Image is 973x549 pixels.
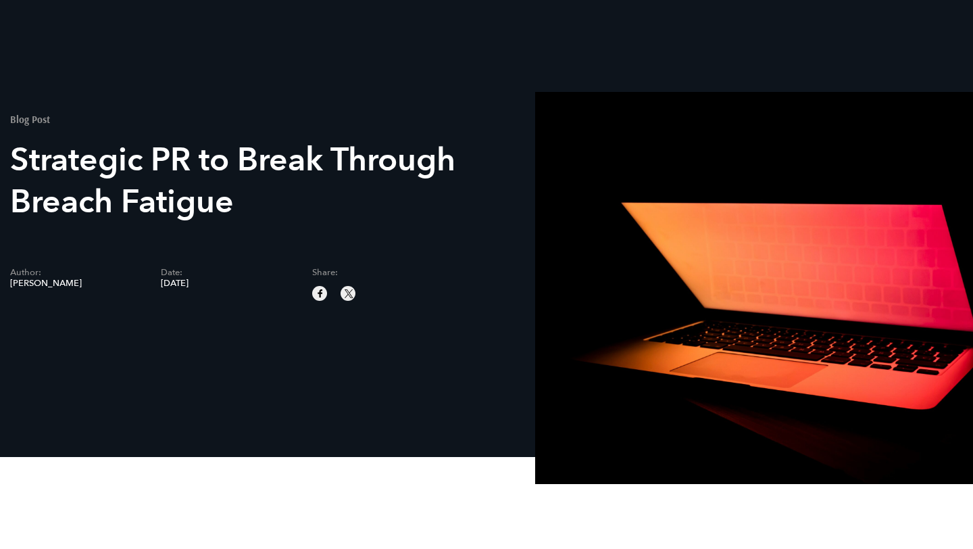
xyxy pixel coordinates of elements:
[10,268,141,277] span: Author:
[314,287,326,300] img: facebook sharing button
[161,268,291,277] span: Date:
[10,139,463,223] h1: Strategic PR to Break Through Breach Fatigue
[343,287,355,300] img: twitter sharing button
[10,279,141,288] span: [PERSON_NAME]
[312,268,443,277] span: Share:
[161,279,291,288] span: [DATE]
[10,113,50,126] mark: Blog Post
